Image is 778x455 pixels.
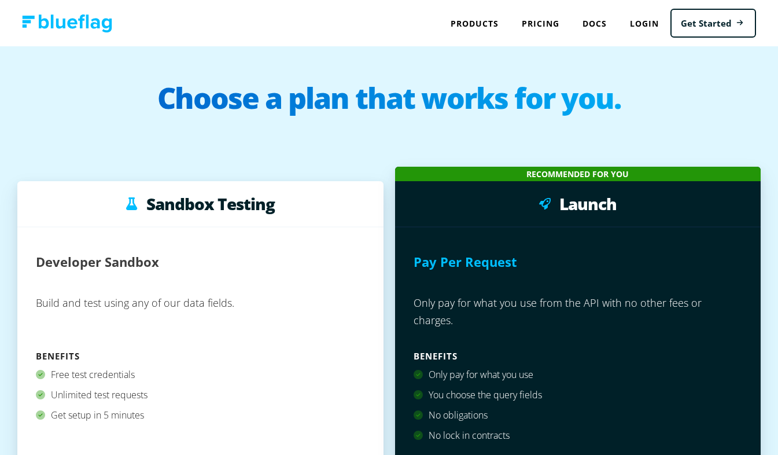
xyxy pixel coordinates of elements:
[36,385,365,405] div: Unlimited test requests
[36,246,159,278] h2: Developer Sandbox
[510,12,571,35] a: Pricing
[22,14,112,32] img: Blue Flag logo
[414,385,743,405] div: You choose the query fields
[618,12,670,35] a: Login to Blue Flag application
[439,12,510,35] div: Products
[571,12,618,35] a: Docs
[670,9,756,38] a: Get Started
[395,167,761,181] div: Recommended for you
[36,405,365,425] div: Get setup in 5 minutes
[414,405,743,425] div: No obligations
[559,195,617,212] h3: Launch
[414,425,743,446] div: No lock in contracts
[146,195,275,212] h3: Sandbox Testing
[36,365,365,385] div: Free test credentials
[414,365,743,385] div: Only pay for what you use
[36,289,365,347] p: Build and test using any of our data fields.
[414,289,743,347] p: Only pay for what you use from the API with no other fees or charges.
[12,83,766,130] h1: Choose a plan that works for you.
[414,246,517,278] h2: Pay Per Request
